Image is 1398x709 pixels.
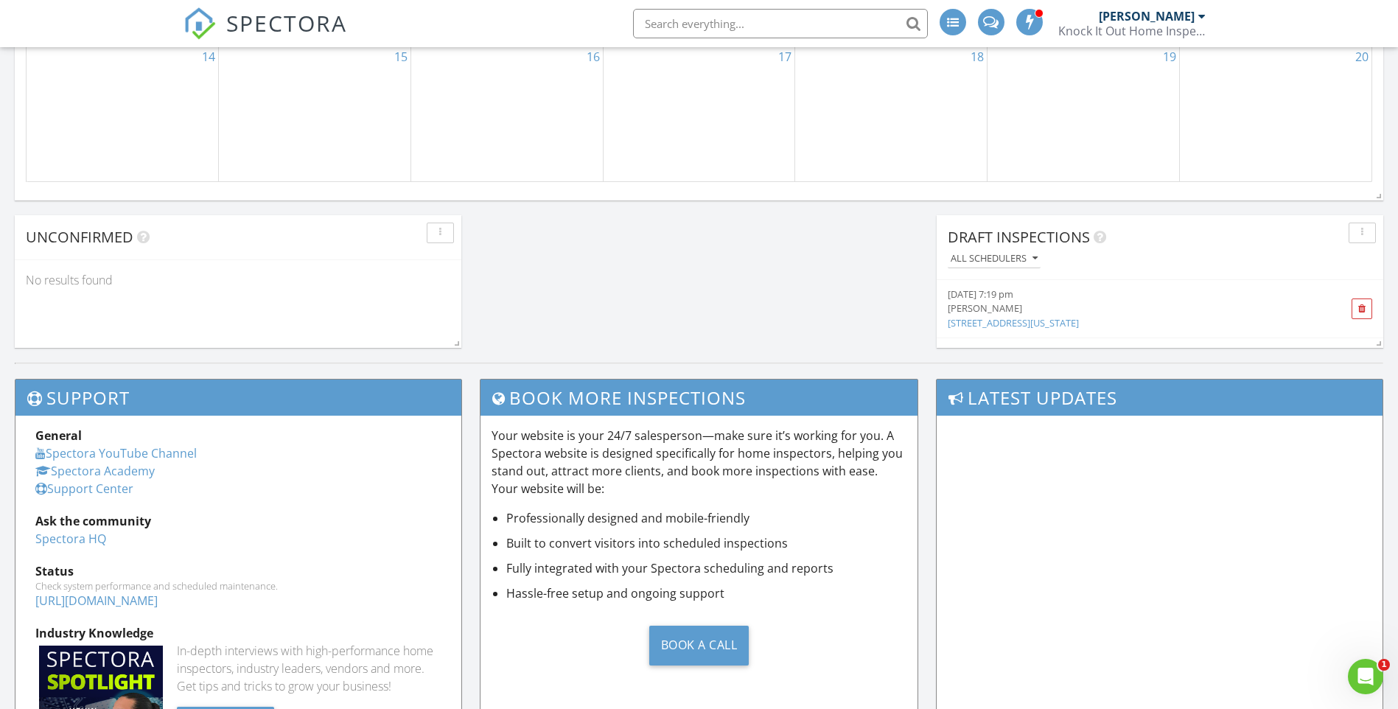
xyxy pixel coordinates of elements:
div: All schedulers [951,254,1038,264]
a: [URL][DOMAIN_NAME] [35,593,158,609]
h3: Latest Updates [937,380,1383,416]
div: Ask the community [35,512,441,530]
iframe: Intercom live chat [1348,659,1383,694]
a: Spectora HQ [35,531,106,547]
a: SPECTORA [184,20,347,51]
div: No results found [15,260,461,300]
div: Check system performance and scheduled maintenance. [35,580,441,592]
div: [DATE] 7:19 pm [948,287,1301,301]
div: In-depth interviews with high-performance home inspectors, industry leaders, vendors and more. Ge... [177,642,441,695]
a: Go to September 16, 2025 [584,45,603,69]
div: [DATE] 4:35 pm [948,346,1301,360]
a: Go to September 18, 2025 [968,45,987,69]
a: [STREET_ADDRESS][US_STATE] [948,316,1079,329]
li: Professionally designed and mobile-friendly [506,509,906,527]
td: Go to September 19, 2025 [988,45,1180,181]
a: Spectora YouTube Channel [35,445,197,461]
a: Spectora Academy [35,463,155,479]
p: Your website is your 24/7 salesperson—make sure it’s working for you. A Spectora website is desig... [492,427,906,497]
img: The Best Home Inspection Software - Spectora [184,7,216,40]
strong: General [35,427,82,444]
a: Support Center [35,481,133,497]
td: Go to September 16, 2025 [410,45,603,181]
h3: Support [15,380,461,416]
a: [DATE] 4:35 pm [PERSON_NAME] [STREET_ADDRESS][US_STATE][US_STATE] [948,346,1301,388]
div: Industry Knowledge [35,624,441,642]
span: SPECTORA [226,7,347,38]
li: Hassle-free setup and ongoing support [506,584,906,602]
a: Go to September 17, 2025 [775,45,794,69]
a: [DATE] 7:19 pm [PERSON_NAME] [STREET_ADDRESS][US_STATE] [948,287,1301,330]
a: Go to September 15, 2025 [391,45,410,69]
td: Go to September 17, 2025 [603,45,795,181]
input: Search everything... [633,9,928,38]
td: Go to September 14, 2025 [27,45,219,181]
span: Unconfirmed [26,227,133,247]
span: 1 [1378,659,1390,671]
button: All schedulers [948,249,1041,269]
a: Book a Call [492,614,906,677]
a: Go to September 14, 2025 [199,45,218,69]
td: Go to September 18, 2025 [795,45,988,181]
li: Built to convert visitors into scheduled inspections [506,534,906,552]
div: Knock It Out Home Inspections of Illinois [1058,24,1206,38]
td: Go to September 20, 2025 [1179,45,1371,181]
div: Status [35,562,441,580]
li: Fully integrated with your Spectora scheduling and reports [506,559,906,577]
h3: Book More Inspections [480,380,918,416]
td: Go to September 15, 2025 [219,45,411,181]
a: Go to September 20, 2025 [1352,45,1371,69]
div: [PERSON_NAME] [948,301,1301,315]
a: Go to September 19, 2025 [1160,45,1179,69]
div: Book a Call [649,626,749,666]
span: Draft Inspections [948,227,1090,247]
div: [PERSON_NAME] [1099,9,1195,24]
